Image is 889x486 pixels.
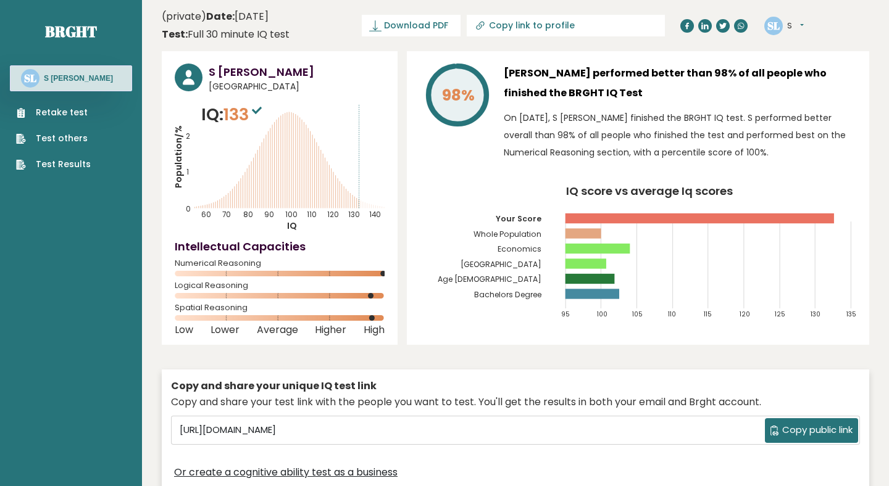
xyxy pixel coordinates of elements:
a: Or create a cognitive ability test as a business [174,465,398,480]
button: Copy public link [765,418,858,443]
span: Average [257,327,298,332]
span: Download PDF [384,19,448,32]
a: Retake test [16,106,91,119]
tspan: Your Score [496,213,541,224]
h4: Intellectual Capacities [175,238,385,255]
a: Test others [16,132,91,145]
tspan: 140 [369,210,381,220]
tspan: 115 [704,310,712,319]
h3: [PERSON_NAME] performed better than 98% of all people who finished the BRGHT IQ Test [504,64,856,103]
time: [DATE] [206,9,269,24]
tspan: Economics [498,244,541,254]
tspan: 70 [222,210,231,220]
span: Higher [315,327,346,332]
tspan: 2 [186,131,190,141]
tspan: 120 [740,310,750,319]
text: SL [24,71,36,85]
p: IQ: [201,102,265,127]
tspan: 80 [243,210,253,220]
tspan: Age [DEMOGRAPHIC_DATA] [438,274,541,284]
span: Numerical Reasoning [175,261,385,266]
tspan: 125 [775,310,785,319]
tspan: 95 [561,310,570,319]
span: Lower [211,327,240,332]
tspan: 100 [285,210,298,220]
div: (private) [162,9,290,42]
span: High [364,327,385,332]
tspan: Population/% [172,125,185,188]
div: Copy and share your test link with the people you want to test. You'll get the results in both yo... [171,395,860,410]
tspan: 100 [597,310,607,319]
tspan: [GEOGRAPHIC_DATA] [461,259,541,270]
tspan: 130 [811,310,820,319]
span: [GEOGRAPHIC_DATA] [209,80,385,93]
tspan: 90 [264,210,274,220]
tspan: 130 [348,210,360,220]
tspan: 98% [442,84,475,106]
h3: S [PERSON_NAME] [44,73,113,83]
tspan: 105 [632,310,643,319]
tspan: 110 [668,310,676,319]
tspan: Bachelors Degree [474,289,541,300]
div: Copy and share your unique IQ test link [171,379,860,393]
text: SL [767,18,780,32]
a: Brght [45,22,97,41]
tspan: 110 [307,210,317,220]
span: Copy public link [782,423,853,437]
span: Low [175,327,193,332]
tspan: Whole Population [474,229,541,239]
b: Test: [162,27,188,41]
tspan: 135 [846,310,856,319]
button: S [787,20,804,32]
tspan: 120 [327,210,339,220]
b: Date: [206,9,235,23]
tspan: 60 [201,210,211,220]
a: Test Results [16,158,91,171]
tspan: IQ [287,220,297,232]
span: Spatial Reasoning [175,305,385,310]
tspan: 1 [186,167,189,177]
h3: S [PERSON_NAME] [209,64,385,80]
div: Full 30 minute IQ test [162,27,290,42]
span: 133 [223,103,265,126]
a: Download PDF [362,15,461,36]
span: Logical Reasoning [175,283,385,288]
tspan: 0 [186,204,191,214]
tspan: IQ score vs average Iq scores [566,183,733,199]
p: On [DATE], S [PERSON_NAME] finished the BRGHT IQ test. S performed better overall than 98% of all... [504,109,856,161]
